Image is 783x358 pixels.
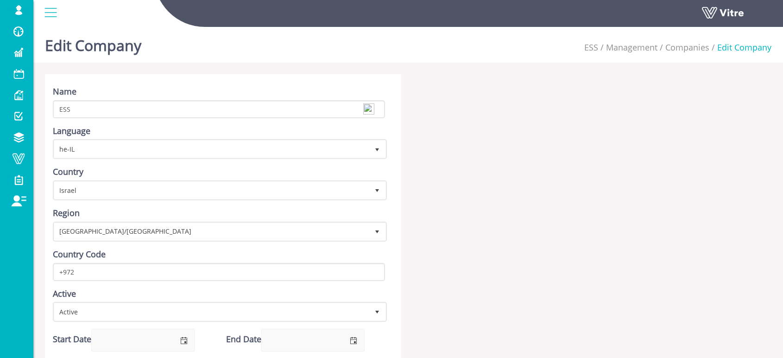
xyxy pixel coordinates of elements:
[45,23,141,63] h1: Edit Company
[363,103,374,115] img: npw-badge-icon-locked.svg
[598,42,657,54] li: Management
[369,182,385,198] span: select
[53,288,76,300] label: Active
[226,333,261,345] label: End Date
[53,166,83,178] label: Country
[54,141,369,157] span: he-IL
[342,329,364,351] span: select
[54,303,369,320] span: Active
[584,42,598,53] a: ESS
[53,249,106,261] label: Country Code
[54,182,369,198] span: Israel
[709,42,771,54] li: Edit Company
[53,333,91,345] label: Start Date
[369,303,385,320] span: select
[53,125,90,137] label: Language
[369,223,385,240] span: select
[53,207,80,219] label: Region
[173,329,194,351] span: select
[54,223,369,240] span: [GEOGRAPHIC_DATA]/[GEOGRAPHIC_DATA]
[53,86,76,98] label: Name
[665,42,709,53] a: Companies
[369,141,385,157] span: select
